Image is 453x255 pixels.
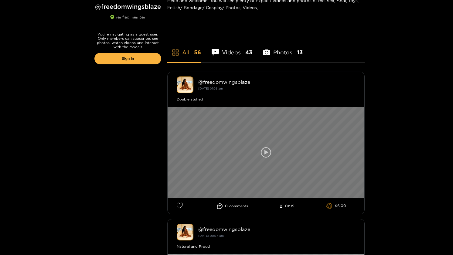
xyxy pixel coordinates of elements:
li: 01:39 [280,204,295,209]
small: [DATE] 01:08 am [198,87,223,90]
li: Videos [212,35,252,62]
div: @ freedomwingsblaze [198,79,355,85]
p: You're navigating as a guest user. Only members can subscribe, see photos, watch videos and inter... [94,32,161,49]
li: All [167,35,201,62]
img: freedomwingsblaze [177,76,193,93]
span: comment s [229,204,248,208]
div: Double stuffed [177,96,355,102]
h1: @ freedomwingsblaze [94,3,161,10]
small: [DATE] 00:57 am [198,234,224,237]
span: 13 [297,49,303,56]
span: appstore [172,49,179,56]
div: @ freedomwingsblaze [198,226,355,232]
span: 43 [245,49,252,56]
img: freedomwingsblaze [177,224,193,240]
li: $6.00 [326,203,346,209]
div: Natural and Proud [177,243,355,250]
div: verified member [94,15,161,26]
li: 0 [217,203,248,209]
li: Photos [263,35,303,62]
a: Sign in [94,53,161,64]
span: 56 [194,49,201,56]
